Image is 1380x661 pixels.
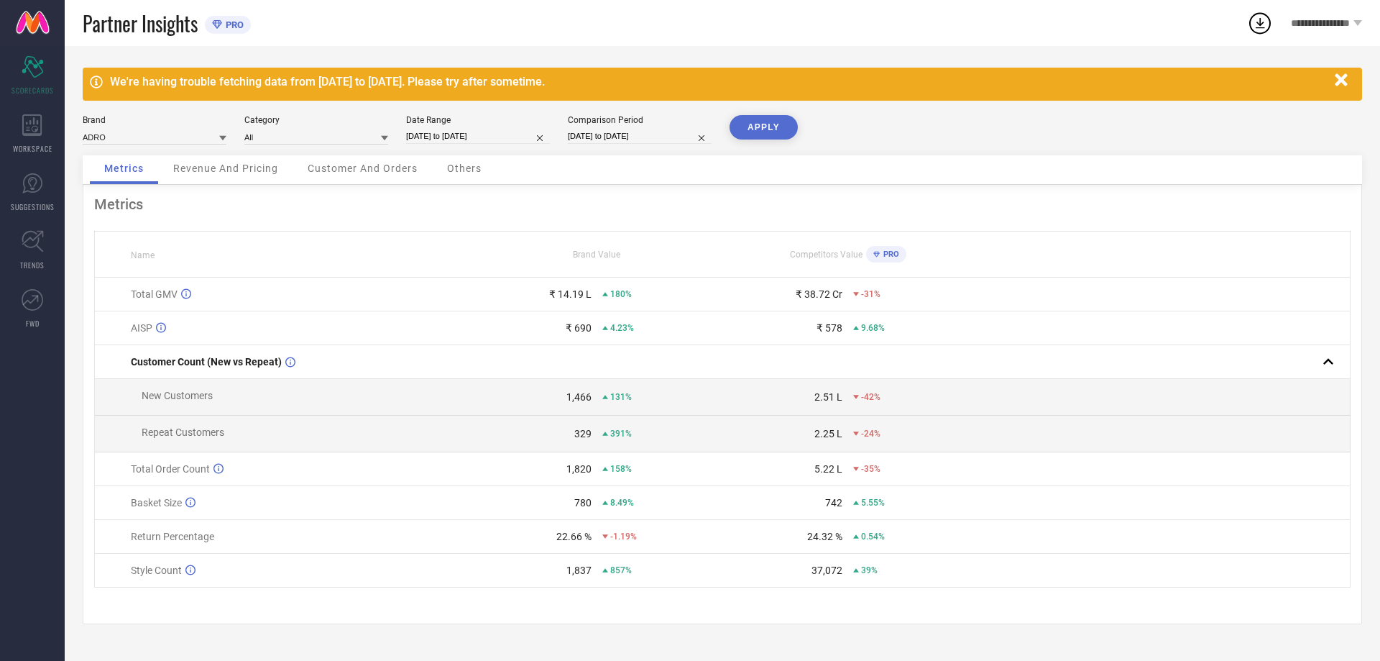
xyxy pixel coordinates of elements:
span: -31% [861,289,880,299]
div: Metrics [94,196,1351,213]
span: SUGGESTIONS [11,201,55,212]
div: 5.22 L [814,463,842,475]
span: 9.68% [861,323,885,333]
div: ₹ 690 [566,322,592,334]
span: Name [131,250,155,260]
input: Select comparison period [568,129,712,144]
span: AISP [131,322,152,334]
span: 391% [610,429,632,439]
span: Customer And Orders [308,163,418,174]
span: Style Count [131,565,182,576]
span: Competitors Value [790,250,862,260]
span: 857% [610,565,632,575]
div: 24.32 % [807,531,842,542]
span: -1.19% [610,532,637,542]
div: 742 [825,497,842,509]
span: Repeat Customers [142,427,224,438]
span: PRO [880,250,899,259]
div: Category [244,115,388,125]
div: 780 [574,497,592,509]
span: Metrics [104,163,144,174]
div: Date Range [406,115,550,125]
span: Return Percentage [131,531,214,542]
span: FWD [26,318,40,329]
span: Revenue And Pricing [173,163,278,174]
span: 39% [861,565,878,575]
div: 22.66 % [556,531,592,542]
span: -42% [861,392,880,402]
span: Partner Insights [83,9,198,38]
div: ₹ 14.19 L [549,288,592,300]
div: 37,072 [811,565,842,576]
div: 2.25 L [814,428,842,439]
div: ₹ 578 [816,322,842,334]
span: 4.23% [610,323,634,333]
span: -35% [861,464,880,474]
span: 8.49% [610,498,634,508]
div: 1,837 [566,565,592,576]
span: New Customers [142,390,213,401]
span: Brand Value [573,250,620,260]
div: Brand [83,115,226,125]
span: 0.54% [861,532,885,542]
div: 2.51 L [814,391,842,403]
span: Customer Count (New vs Repeat) [131,356,282,368]
div: 1,820 [566,463,592,475]
span: TRENDS [20,260,45,270]
div: 1,466 [566,391,592,403]
div: ₹ 38.72 Cr [796,288,842,300]
input: Select date range [406,129,550,144]
span: PRO [222,19,244,30]
span: -24% [861,429,880,439]
span: Total GMV [131,288,178,300]
span: SCORECARDS [11,85,54,96]
div: Comparison Period [568,115,712,125]
button: APPLY [730,115,798,140]
div: We're having trouble fetching data from [DATE] to [DATE]. Please try after sometime. [110,75,1328,88]
div: Open download list [1247,10,1273,36]
div: 329 [574,428,592,439]
span: Total Order Count [131,463,210,475]
span: Others [447,163,482,174]
span: 180% [610,289,632,299]
span: WORKSPACE [13,143,52,154]
span: 5.55% [861,498,885,508]
span: 158% [610,464,632,474]
span: Basket Size [131,497,182,509]
span: 131% [610,392,632,402]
